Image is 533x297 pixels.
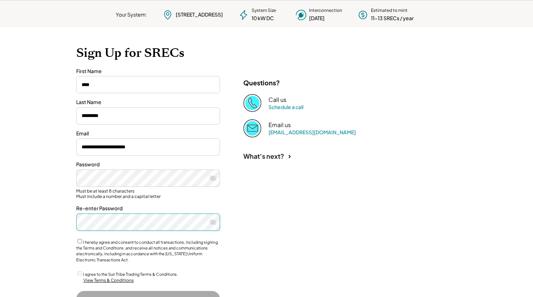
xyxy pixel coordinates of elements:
img: Phone%20copy%403x.png [243,94,261,112]
div: 10 kW DC [252,15,274,22]
a: [EMAIL_ADDRESS][DOMAIN_NAME] [268,129,356,135]
div: Must be at least 8 characters Must include a number and a capital letter [76,188,220,199]
div: System Size [252,8,276,14]
div: Questions? [243,78,280,87]
div: Your System: [116,11,147,18]
label: I hereby agree and consent to conduct all transactions, including signing the Terms and Condition... [76,239,218,262]
div: 11-13 SRECs / year [371,15,414,22]
div: Re-enter Password [76,205,220,212]
label: I agree to the Sun Tribe Trading Terms & Conditions. [83,272,178,276]
a: Schedule a call [268,104,303,110]
div: What's next? [243,152,284,160]
div: View Terms & Conditions [83,278,134,284]
div: Estimated to mint [371,8,408,14]
div: [DATE] [309,15,325,22]
div: Email [76,130,220,137]
div: First Name [76,68,220,75]
div: [STREET_ADDRESS] [176,11,223,18]
div: Interconnection [309,8,342,14]
div: Last Name [76,99,220,106]
div: Email us [268,121,291,129]
img: Email%202%403x.png [243,119,261,137]
div: Call us [268,96,286,104]
div: Password [76,161,220,168]
h1: Sign Up for SRECs [76,45,457,60]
